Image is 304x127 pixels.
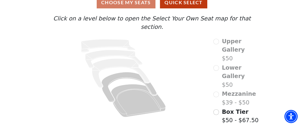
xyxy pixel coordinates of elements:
label: $50 [222,63,262,89]
p: Click on a level below to open the Select Your Own Seat map for that section. [42,14,262,31]
span: Box Tier [222,108,248,115]
div: Accessibility Menu [284,110,298,123]
span: Lower Gallery [222,64,245,80]
span: Upper Gallery [222,38,245,53]
label: $50 - $67.50 [222,107,259,125]
label: $50 [222,37,262,63]
path: Upper Gallery - Seats Available: 0 [81,39,135,52]
label: $39 - $50 [222,89,256,107]
path: Orchestra / Parterre Circle - Seats Available: 670 [111,84,166,117]
span: Mezzanine [222,90,256,97]
path: Lower Gallery - Seats Available: 0 [85,50,143,68]
input: Box Tier$50 - $67.50 [213,109,219,115]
